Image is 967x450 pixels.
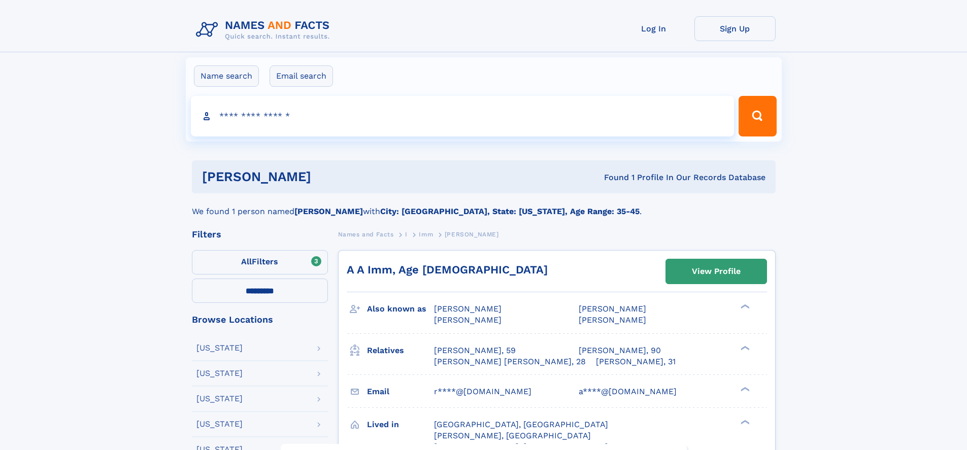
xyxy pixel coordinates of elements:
[434,315,502,325] span: [PERSON_NAME]
[666,259,766,284] a: View Profile
[192,315,328,324] div: Browse Locations
[294,206,363,216] b: [PERSON_NAME]
[579,345,661,356] a: [PERSON_NAME], 90
[191,96,735,136] input: search input
[738,386,750,392] div: ❯
[192,16,338,44] img: Logo Names and Facts
[445,231,499,238] span: [PERSON_NAME]
[434,345,516,356] a: [PERSON_NAME], 59
[196,369,243,377] div: [US_STATE]
[338,228,394,240] a: Names and Facts
[694,16,776,41] a: Sign Up
[434,431,591,440] span: [PERSON_NAME], [GEOGRAPHIC_DATA]
[192,230,328,239] div: Filters
[270,65,333,87] label: Email search
[579,304,646,314] span: [PERSON_NAME]
[241,257,252,266] span: All
[347,263,548,276] a: A A Imm, Age [DEMOGRAPHIC_DATA]
[434,420,608,429] span: [GEOGRAPHIC_DATA], [GEOGRAPHIC_DATA]
[434,356,586,367] a: [PERSON_NAME] [PERSON_NAME], 28
[738,419,750,425] div: ❯
[196,344,243,352] div: [US_STATE]
[194,65,259,87] label: Name search
[739,96,776,136] button: Search Button
[202,170,458,183] h1: [PERSON_NAME]
[367,300,434,318] h3: Also known as
[596,356,676,367] a: [PERSON_NAME], 31
[738,344,750,351] div: ❯
[196,395,243,403] div: [US_STATE]
[192,193,776,218] div: We found 1 person named with .
[380,206,640,216] b: City: [GEOGRAPHIC_DATA], State: [US_STATE], Age Range: 35-45
[419,231,433,238] span: Imm
[457,172,765,183] div: Found 1 Profile In Our Records Database
[367,383,434,400] h3: Email
[405,231,408,238] span: I
[196,420,243,428] div: [US_STATE]
[367,416,434,433] h3: Lived in
[367,342,434,359] h3: Relatives
[613,16,694,41] a: Log In
[192,250,328,274] label: Filters
[419,228,433,240] a: Imm
[434,304,502,314] span: [PERSON_NAME]
[738,303,750,310] div: ❯
[405,228,408,240] a: I
[579,315,646,325] span: [PERSON_NAME]
[692,260,741,283] div: View Profile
